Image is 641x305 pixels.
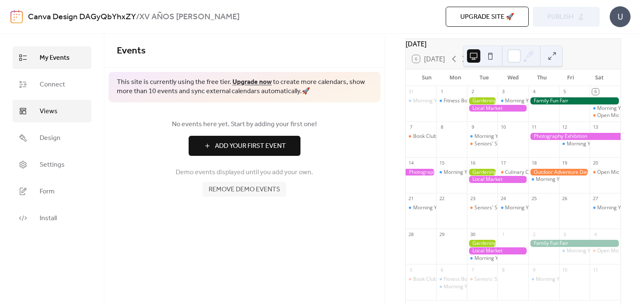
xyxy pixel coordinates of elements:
[474,140,518,147] div: Seniors' Social Tea
[413,133,461,140] div: Book Club Gathering
[413,97,458,104] div: Morning Yoga Bliss
[474,204,518,211] div: Seniors' Social Tea
[500,231,506,237] div: 1
[412,69,441,86] div: Sun
[436,283,467,290] div: Morning Yoga Bliss
[528,97,621,104] div: Family Fun Fair
[439,160,445,166] div: 15
[446,7,529,27] button: Upgrade site 🚀
[562,124,568,130] div: 12
[467,169,498,176] div: Gardening Workshop
[436,169,467,176] div: Morning Yoga Bliss
[531,231,537,237] div: 2
[406,204,437,211] div: Morning Yoga Bliss
[139,9,240,25] b: XV AÑOS [PERSON_NAME]
[590,112,621,119] div: Open Mic Night
[444,97,485,104] div: Fitness Bootcamp
[505,169,558,176] div: Culinary Cooking Class
[40,53,70,63] span: My Events
[531,160,537,166] div: 18
[562,231,568,237] div: 3
[13,207,91,229] a: Install
[505,204,550,211] div: Morning Yoga Bliss
[40,160,65,170] span: Settings
[474,255,519,262] div: Morning Yoga Bliss
[590,169,621,176] div: Open Mic Night
[406,169,437,176] div: Photography Exhibition
[497,204,528,211] div: Morning Yoga Bliss
[469,89,476,95] div: 2
[528,176,559,183] div: Morning Yoga Bliss
[13,73,91,96] a: Connect
[497,169,528,176] div: Culinary Cooking Class
[413,204,458,211] div: Morning Yoga Bliss
[408,196,414,202] div: 21
[527,69,556,86] div: Thu
[408,124,414,130] div: 7
[474,133,519,140] div: Morning Yoga Bliss
[439,231,445,237] div: 29
[117,119,372,130] span: No events here yet. Start by adding your first one!
[408,89,414,95] div: 31
[469,231,476,237] div: 30
[117,42,146,60] span: Events
[467,140,498,147] div: Seniors' Social Tea
[500,89,506,95] div: 3
[467,276,498,283] div: Seniors' Social Tea
[439,89,445,95] div: 1
[13,100,91,122] a: Views
[117,136,372,156] a: Add Your First Event
[585,69,614,86] div: Sat
[469,196,476,202] div: 23
[500,196,506,202] div: 24
[441,69,470,86] div: Mon
[590,204,621,211] div: Morning Yoga Bliss
[590,247,621,254] div: Open Mic Night
[467,204,498,211] div: Seniors' Social Tea
[597,169,633,176] div: Open Mic Night
[13,180,91,203] a: Form
[500,124,506,130] div: 10
[505,97,550,104] div: Morning Yoga Bliss
[536,176,580,183] div: Morning Yoga Bliss
[499,69,527,86] div: Wed
[592,89,598,95] div: 6
[439,267,445,273] div: 6
[117,78,372,97] span: This site is currently using the free tier. to create more calendars, show more than 10 events an...
[408,231,414,237] div: 28
[13,153,91,176] a: Settings
[528,240,621,247] div: Family Fun Fair
[528,169,590,176] div: Outdoor Adventure Day
[444,283,488,290] div: Morning Yoga Bliss
[536,276,580,283] div: Morning Yoga Bliss
[467,133,498,140] div: Morning Yoga Bliss
[40,80,65,90] span: Connect
[408,160,414,166] div: 14
[436,97,467,104] div: Fitness Bootcamp
[469,160,476,166] div: 16
[40,133,61,143] span: Design
[202,182,286,197] button: Remove demo events
[215,141,286,151] span: Add Your First Event
[209,185,280,195] span: Remove demo events
[597,112,633,119] div: Open Mic Night
[40,213,57,224] span: Install
[559,140,590,147] div: Morning Yoga Bliss
[562,196,568,202] div: 26
[567,140,611,147] div: Morning Yoga Bliss
[592,160,598,166] div: 20
[528,133,621,140] div: Photography Exhibition
[444,169,488,176] div: Morning Yoga Bliss
[556,69,585,86] div: Fri
[136,9,139,25] b: /
[567,247,611,254] div: Morning Yoga Bliss
[436,276,467,283] div: Fitness Bootcamp
[592,124,598,130] div: 13
[176,168,313,178] span: Demo events displayed until you add your own.
[562,160,568,166] div: 19
[528,276,559,283] div: Morning Yoga Bliss
[559,247,590,254] div: Morning Yoga Bliss
[590,105,621,112] div: Morning Yoga Bliss
[592,231,598,237] div: 4
[406,133,437,140] div: Book Club Gathering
